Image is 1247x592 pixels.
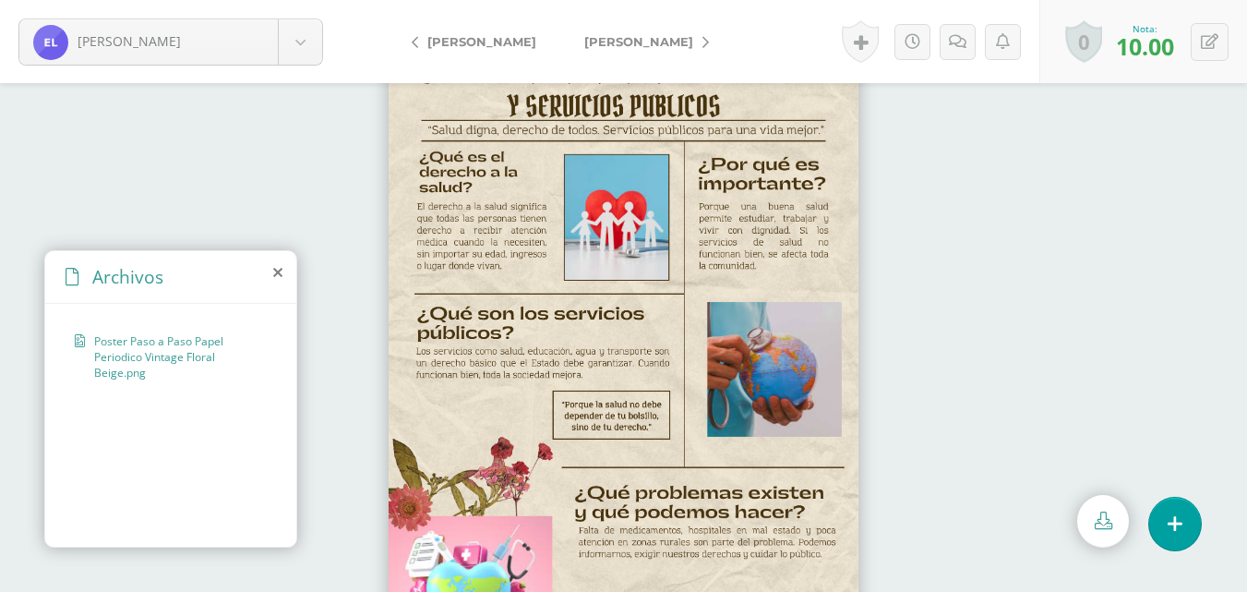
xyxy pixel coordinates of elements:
[273,265,282,280] i: close
[560,19,724,64] a: [PERSON_NAME]
[397,19,560,64] a: [PERSON_NAME]
[427,34,536,49] span: [PERSON_NAME]
[19,19,322,65] a: [PERSON_NAME]
[94,333,258,381] span: Poster Paso a Paso Papel Periodico Vintage Floral Beige.png
[1116,22,1174,35] div: Nota:
[1116,30,1174,62] span: 10.00
[584,34,693,49] span: [PERSON_NAME]
[78,32,181,50] span: [PERSON_NAME]
[33,25,68,60] img: a3c57383f644bb7583e4cfdc193975ce.png
[92,264,163,289] span: Archivos
[1065,20,1102,63] a: 0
